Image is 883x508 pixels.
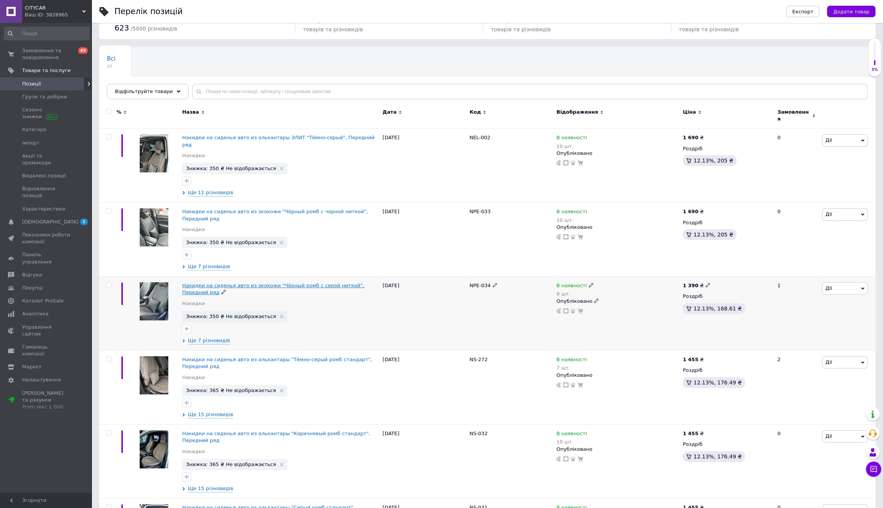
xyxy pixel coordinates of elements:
div: 9 шт. [556,291,594,297]
span: CITYCAR [25,5,82,11]
div: [DATE] [380,424,467,498]
span: Каталог ProSale [22,297,63,304]
span: Накидки на сиденья авто из алькантары "Коричневый ромб стандарт", Передний ряд [182,431,370,443]
span: Сезонні знижки [22,106,71,120]
button: Чат з покупцем [866,461,881,477]
div: ₴ [683,430,704,437]
div: Роздріб [683,367,771,374]
span: NPE-034 [469,283,490,288]
div: Опубліковано [556,298,679,305]
span: Ще 15 різновидів [188,411,233,418]
a: Накидки [182,374,205,381]
span: Всі [107,55,116,62]
span: 12.13%, 205 ₴ [693,158,733,164]
span: NEL-002 [469,135,490,140]
span: Гаманець компанії [22,344,71,357]
span: Дата [382,109,396,116]
img: Накидки на сиденья авто из алькантары "Тёмно-серый ромб стандарт", Передний ряд [140,356,168,394]
span: Дії [825,211,832,217]
span: Налаштування [22,376,61,383]
span: NPE-033 [469,209,490,214]
span: Групи та добірки [22,93,67,100]
div: ₴ [683,356,704,363]
div: Ваш ID: 3828965 [25,11,92,18]
button: Додати товар [827,6,875,17]
b: 1 690 [683,135,698,140]
span: Замовлення та повідомлення [22,47,71,61]
span: Характеристики [22,206,65,212]
span: Позиції [22,80,41,87]
span: Код [469,109,481,116]
img: Накидки на сиденья авто из экокожи "Чёрный ромб с серой ниткой", Передний ряд [140,282,168,320]
div: Роздріб [683,293,771,300]
span: Ще 7 різновидів [188,263,230,270]
span: Дії [825,433,832,439]
div: 7 шт. [556,365,587,371]
div: ₴ [683,282,711,289]
span: В наявності [556,283,587,291]
span: [PERSON_NAME] та рахунки [22,390,71,411]
a: Накидки [182,226,205,233]
span: товарів та різновидів [303,26,363,32]
div: ₴ [683,134,704,141]
span: Дії [825,359,832,365]
div: Опубліковано [556,446,679,453]
span: В наявності [556,357,587,365]
a: Накидки на сиденья авто из алькантары "Тёмно-серый ромб стандарт", Передний ряд [182,357,372,369]
span: Знижка: 350 ₴ Не відображається [186,314,276,319]
span: Акції та промокоди [22,153,71,166]
span: В наявності [556,135,587,143]
div: Опубліковано [556,150,679,157]
div: [DATE] [380,277,467,350]
span: Замовлення [777,109,810,122]
a: Накидки на сиденья авто из экокожи "Чёрный ромб с серой ниткой", Передний ряд [182,283,364,295]
div: 1 [773,277,820,350]
div: Prom мікс 1 000 [22,404,71,410]
span: / 5000 різновидів [131,26,177,32]
a: Накидки [182,152,205,159]
span: Знижка: 350 ₴ Не відображається [186,166,276,171]
span: Видалені позиції [22,172,66,179]
b: 1 390 [683,283,698,288]
span: Показники роботи компанії [22,231,71,245]
span: 660 [303,16,317,25]
span: Панель управління [22,251,71,265]
span: 0 [679,16,684,25]
a: Накидки [182,448,205,455]
span: Відгуки [22,272,42,278]
span: Знижка: 365 ₴ Не відображається [186,388,276,393]
span: Маркет [22,363,42,370]
a: Накидки на сиденья авто из экокожи "Чёрный ромб с чорной ниткой", Передний ряд [182,209,367,221]
div: Опубліковано [556,224,679,231]
div: 10 шт. [556,439,587,445]
div: Перелік позицій [114,8,183,16]
span: 660 [491,16,505,25]
span: 12.13%, 176.49 ₴ [693,379,742,386]
span: NS-032 [469,431,487,436]
b: 1 455 [683,431,698,436]
span: Категорії [22,126,46,133]
span: Дії [825,137,832,143]
div: [DATE] [380,350,467,424]
span: Знижка: 365 ₴ Не відображається [186,462,276,467]
span: Товари та послуги [22,67,71,74]
span: товарів та різновидів [491,26,551,32]
b: 1 690 [683,209,698,214]
img: Накидки на сиденья авто из алькантары "Коричневый ромб стандарт", Передний ряд [140,430,168,468]
a: Накидки [182,300,205,307]
span: 623 [114,23,129,32]
div: Роздріб [683,441,771,448]
span: Відображення [556,109,598,116]
span: / 660 [319,18,331,24]
button: Експорт [786,6,820,17]
span: 1 [80,219,88,225]
span: Ще 7 різновидів [188,337,230,344]
span: / 660 [685,18,697,24]
span: Назва [182,109,199,116]
a: Накидки на сиденья авто из алькантары ЭЛИТ "Тёмно-серый", Передний ряд [182,135,374,147]
div: [DATE] [380,129,467,203]
span: Відфільтруйте товари [115,88,173,94]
